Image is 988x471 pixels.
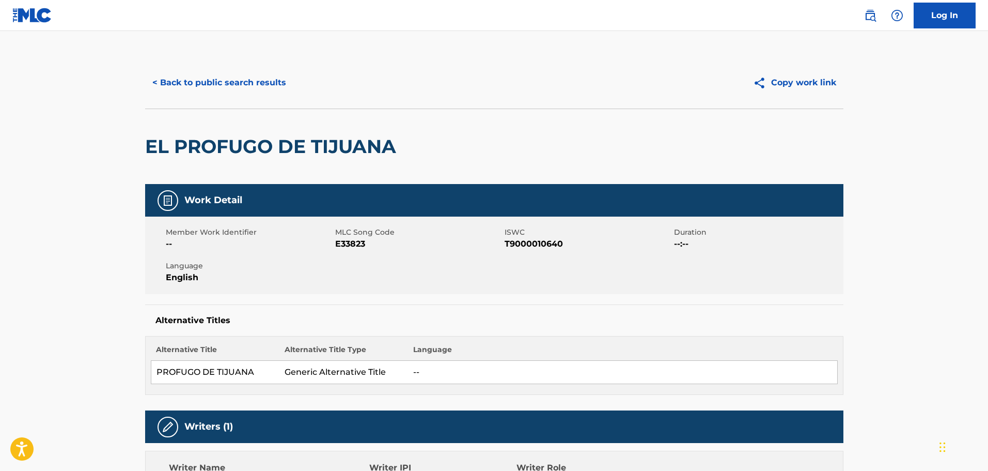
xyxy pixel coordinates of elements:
span: Member Work Identifier [166,227,333,238]
span: MLC Song Code [335,227,502,238]
span: T9000010640 [505,238,671,250]
div: Help [887,5,907,26]
span: English [166,271,333,284]
img: MLC Logo [12,8,52,23]
a: Public Search [860,5,881,26]
span: -- [166,238,333,250]
th: Alternative Title [151,344,279,361]
button: < Back to public search results [145,70,293,96]
h2: EL PROFUGO DE TIJUANA [145,135,401,158]
img: Copy work link [753,77,771,89]
span: ISWC [505,227,671,238]
th: Alternative Title Type [279,344,408,361]
span: Language [166,261,333,271]
td: PROFUGO DE TIJUANA [151,361,279,384]
img: help [891,9,903,22]
img: search [864,9,876,22]
h5: Alternative Titles [155,315,833,326]
h5: Writers (1) [184,421,233,433]
span: --:-- [674,238,841,250]
button: Copy work link [746,70,843,96]
td: Generic Alternative Title [279,361,408,384]
span: E33823 [335,238,502,250]
a: Log In [914,3,976,28]
h5: Work Detail [184,194,242,206]
div: Drag [939,432,946,463]
th: Language [408,344,837,361]
img: Writers [162,421,174,433]
iframe: Chat Widget [936,421,988,471]
td: -- [408,361,837,384]
span: Duration [674,227,841,238]
img: Work Detail [162,194,174,207]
